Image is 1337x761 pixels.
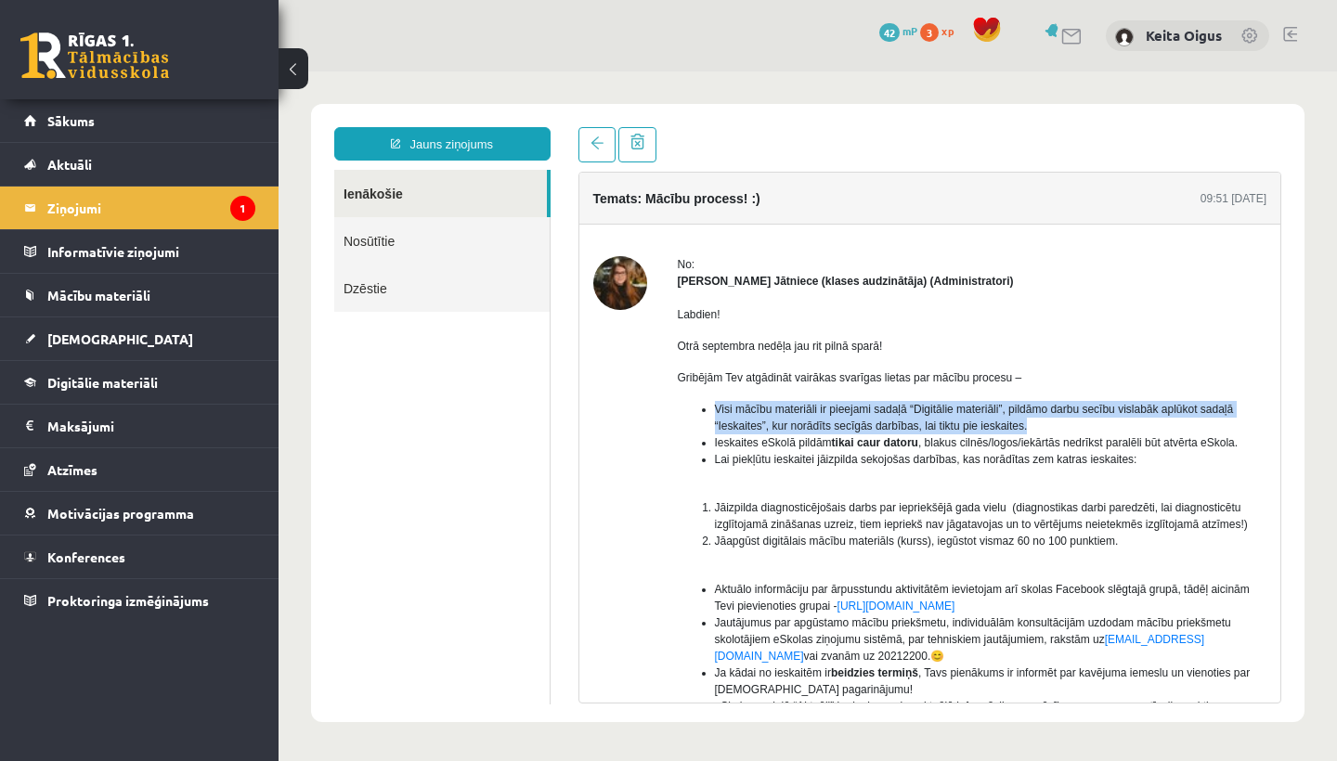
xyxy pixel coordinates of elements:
[47,230,255,273] legend: Informatīvie ziņojumi
[47,287,150,303] span: Mācību materiāli
[399,300,744,313] span: Gribējām Tev atgādināt vairākas svarīgas lietas par mācību procesu –
[47,548,125,565] span: Konferences
[24,274,255,316] a: Mācību materiāli
[436,511,971,541] span: Aktuālo informāciju par ārpusstundu aktivitātēm ievietojam arī skolas Facebook slēgtajā grupā, tā...
[941,23,954,38] span: xp
[559,528,677,541] a: [URL][DOMAIN_NAME]
[399,237,442,250] span: Labdien!
[47,156,92,173] span: Aktuāli
[56,56,272,89] a: Jauns ziņojums
[399,203,735,216] strong: [PERSON_NAME] Jātniece (klases audzinātāja) (Administratori)
[24,187,255,229] a: Ziņojumi1
[47,330,193,347] span: [DEMOGRAPHIC_DATA]
[436,545,953,591] span: Jautājumus par apgūstamo mācību priekšmetu, individuālām konsultācijām uzdodam mācību priekšmetu ...
[20,32,169,79] a: Rīgas 1. Tālmācības vidusskola
[315,120,482,135] h4: Temats: Mācību process! :)
[922,119,988,135] div: 09:51 [DATE]
[47,592,209,609] span: Proktoringa izmēģinājums
[47,187,255,229] legend: Ziņojumi
[436,430,969,459] span: Jāizpilda diagnosticējošais darbs par iepriekšējā gada vielu (diagnostikas darbi paredzēti, lai d...
[436,331,955,361] span: Visi mācību materiāli ir pieejami sadaļā “Digitālie materiāli”, pildāmo darbu secību vislabāk apl...
[652,578,666,591] span: 😊
[47,461,97,478] span: Atzīmes
[47,374,158,391] span: Digitālie materiāli
[902,23,917,38] span: mP
[436,365,960,378] span: Ieskaites eSkolā pildām , blakus cilnēs/logos/iekārtās nedrīkst paralēli būt atvērta eSkola.
[436,595,972,625] span: Ja kādai no ieskaitēm ir , Tavs pienākums ir informēt par kavējuma iemeslu un vienoties par [DEMO...
[56,146,271,193] a: Nosūtītie
[436,381,859,394] span: Lai piekļūtu ieskaitei jāizpilda sekojošas darbības, kas norādītas zem katras ieskaites:
[399,268,604,281] span: Otrā septembra nedēļa jau rit pilnā sparā!
[56,193,271,240] a: Dzēstie
[47,505,194,522] span: Motivācijas programma
[24,535,255,578] a: Konferences
[1115,28,1134,46] img: Keita Oigus
[879,23,900,42] span: 42
[315,185,369,239] img: Anda Laine Jātniece (klases audzinātāja)
[399,185,989,201] div: No:
[24,361,255,404] a: Digitālie materiāli
[879,23,917,38] a: 42 mP
[553,365,640,378] b: tikai caur datoru
[24,99,255,142] a: Sākums
[920,23,963,38] a: 3 xp
[920,23,939,42] span: 3
[24,317,255,360] a: [DEMOGRAPHIC_DATA]
[230,196,255,221] i: 1
[24,405,255,447] a: Maksājumi
[1146,26,1222,45] a: Keita Oigus
[24,448,255,491] a: Atzīmes
[24,492,255,535] a: Motivācijas programma
[47,405,255,447] legend: Maksājumi
[24,143,255,186] a: Aktuāli
[436,628,962,658] span: eSkolas sadaļā “Aktuāli” ir pieejama visa aktuālā informācija par mācību procesu, normatīvajiem a...
[47,112,95,129] span: Sākums
[56,98,268,146] a: Ienākošie
[552,595,640,608] b: beidzies termiņš
[24,579,255,622] a: Proktoringa izmēģinājums
[24,230,255,273] a: Informatīvie ziņojumi
[436,463,840,476] span: Jāapgūst digitālais mācību materiāls (kurss), iegūstot vismaz 60 no 100 punktiem.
